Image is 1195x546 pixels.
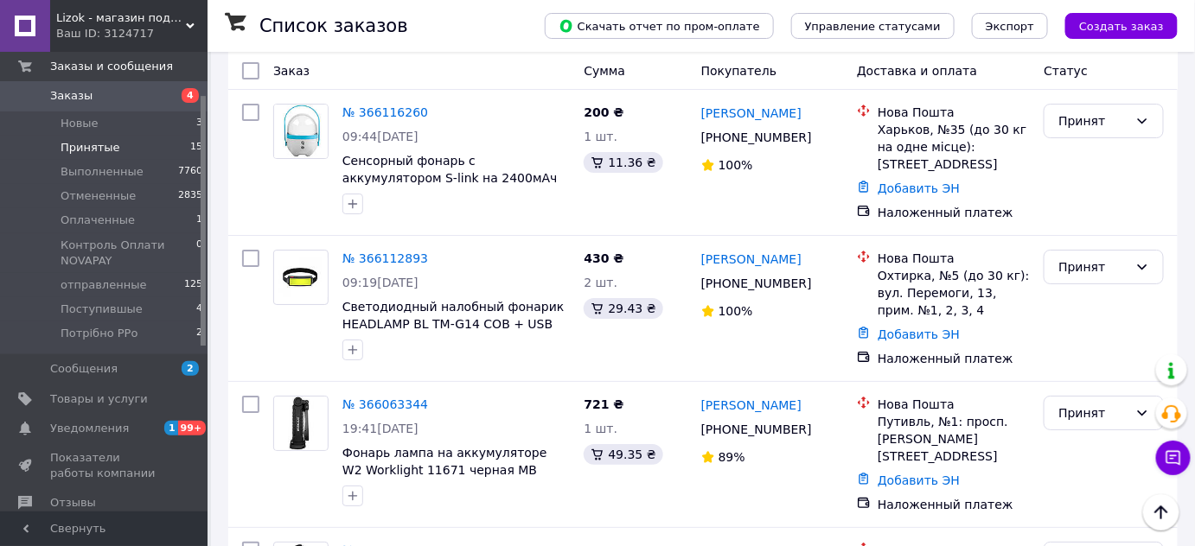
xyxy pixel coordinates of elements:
span: 4 [196,302,202,317]
span: Выполненные [61,164,144,180]
span: отправленные [61,277,146,293]
div: 49.35 ₴ [584,444,662,465]
h1: Список заказов [259,16,408,36]
span: Уведомления [50,421,129,436]
span: 200 ₴ [584,105,623,119]
a: [PERSON_NAME] [701,105,802,122]
span: 3 [196,116,202,131]
span: 1 шт. [584,422,617,435]
span: Покупатель [701,64,777,78]
span: Заказы и сообщения [50,59,173,74]
a: Фото товару [273,104,329,159]
a: № 366116260 [342,105,428,119]
span: Экспорт [986,20,1034,33]
a: [PERSON_NAME] [701,397,802,414]
span: Заказы [50,88,93,104]
span: 15 [190,140,202,156]
span: 2 шт. [584,276,617,289]
div: 29.43 ₴ [584,298,662,319]
span: Потрібно РРо [61,326,137,341]
button: Скачать отчет по пром-оплате [545,13,774,39]
span: Контроль Оплати NOVAPAY [61,238,196,269]
div: Принят [1058,403,1128,422]
span: Lizok - магазин подарков [56,10,186,26]
div: Принят [1058,111,1128,130]
div: Нова Пошта [878,396,1030,413]
div: Охтирка, №5 (до 30 кг): вул. Перемоги, 13, прим. №1, 2, 3, 4 [878,267,1030,319]
span: Управление статусами [805,20,941,33]
span: 721 ₴ [584,397,623,411]
a: № 366112893 [342,251,428,265]
span: Показатели работы компании [50,450,160,481]
span: 100% [719,158,753,172]
span: 430 ₴ [584,251,623,265]
span: 1 [164,421,178,435]
button: Создать заказ [1065,13,1178,39]
a: Фото товару [273,250,329,305]
span: 1 шт. [584,130,617,143]
img: Фото товару [274,105,328,158]
span: Оплаченные [61,213,135,228]
a: Добавить ЭН [878,181,960,195]
div: Наложенный платеж [878,496,1030,513]
div: [PHONE_NUMBER] [698,417,815,441]
span: Принятые [61,140,120,156]
button: Экспорт [972,13,1048,39]
a: Сенсорный фонарь с аккумулятором S-link на 2400мАч Blue [342,154,558,202]
span: 7760 [178,164,202,180]
a: Светодиодный налобный фонарик HEADLAMP BL TM-G14 COB + USB CHARGE 438-17026671 [342,300,564,348]
button: Наверх [1143,494,1179,530]
span: 4 [182,88,199,103]
a: [PERSON_NAME] [701,251,802,268]
div: 11.36 ₴ [584,152,662,173]
div: Наложенный платеж [878,204,1030,221]
span: 2 [182,361,199,376]
div: Принят [1058,257,1128,276]
button: Чат с покупателем [1156,441,1191,475]
div: Нова Пошта [878,250,1030,267]
span: Поступившые [61,302,143,317]
button: Управление статусами [791,13,955,39]
span: 89% [719,450,745,464]
span: Создать заказ [1079,20,1164,33]
div: Харьков, №35 (до 30 кг на одне місце): [STREET_ADDRESS] [878,121,1030,173]
span: Новые [61,116,99,131]
div: Нова Пошта [878,104,1030,121]
span: 2835 [178,188,202,204]
div: Путивль, №1: просп. [PERSON_NAME][STREET_ADDRESS] [878,413,1030,465]
span: 0 [196,238,202,269]
img: Фото товару [274,257,328,296]
span: Доставка и оплата [857,64,977,78]
span: 19:41[DATE] [342,422,419,435]
a: Фото товару [273,396,329,451]
span: 2 [196,326,202,341]
span: 1 [196,213,202,228]
a: Фонарь лампа на аккумуляторе W2 Worklight 11671 черная MB [342,446,547,477]
span: Скачать отчет по пром-оплате [559,18,760,34]
div: [PHONE_NUMBER] [698,125,815,149]
span: 125 [184,277,202,293]
a: Добавить ЭН [878,473,960,487]
img: Фото товару [275,397,328,450]
div: Наложенный платеж [878,350,1030,367]
a: Добавить ЭН [878,327,960,341]
span: Товары и услуги [50,391,148,407]
div: [PHONE_NUMBER] [698,271,815,295]
span: Статус [1044,64,1088,78]
span: 09:44[DATE] [342,130,419,143]
span: Отмененные [61,188,136,204]
span: 100% [719,304,753,318]
span: Заказ [273,64,310,78]
div: Ваш ID: 3124717 [56,26,208,41]
span: Сумма [584,64,625,78]
a: № 366063344 [342,397,428,411]
span: Сообщения [50,361,118,377]
span: 09:19[DATE] [342,276,419,289]
span: Отзывы [50,495,96,511]
a: Создать заказ [1048,18,1178,32]
span: 99+ [178,421,207,435]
